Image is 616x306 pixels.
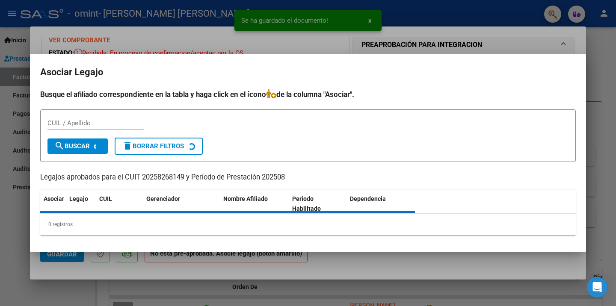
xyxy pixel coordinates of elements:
button: Borrar Filtros [115,138,203,155]
mat-icon: search [54,141,65,151]
span: Gerenciador [146,195,180,202]
span: Nombre Afiliado [223,195,268,202]
span: Legajo [69,195,88,202]
datatable-header-cell: Asociar [40,190,66,218]
span: Buscar [54,142,90,150]
div: Open Intercom Messenger [587,277,607,297]
span: Borrar Filtros [122,142,184,150]
h2: Asociar Legajo [40,64,576,80]
h4: Busque el afiliado correspondiente en la tabla y haga click en el ícono de la columna "Asociar". [40,89,576,100]
datatable-header-cell: CUIL [96,190,143,218]
span: Periodo Habilitado [292,195,321,212]
datatable-header-cell: Dependencia [346,190,415,218]
button: Buscar [47,138,108,154]
div: 0 registros [40,214,576,235]
datatable-header-cell: Legajo [66,190,96,218]
mat-icon: delete [122,141,133,151]
p: Legajos aprobados para el CUIT 20258268149 y Período de Prestación 202508 [40,172,576,183]
datatable-header-cell: Nombre Afiliado [220,190,289,218]
span: Asociar [44,195,64,202]
datatable-header-cell: Gerenciador [143,190,220,218]
span: Dependencia [350,195,386,202]
datatable-header-cell: Periodo Habilitado [289,190,346,218]
span: CUIL [99,195,112,202]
